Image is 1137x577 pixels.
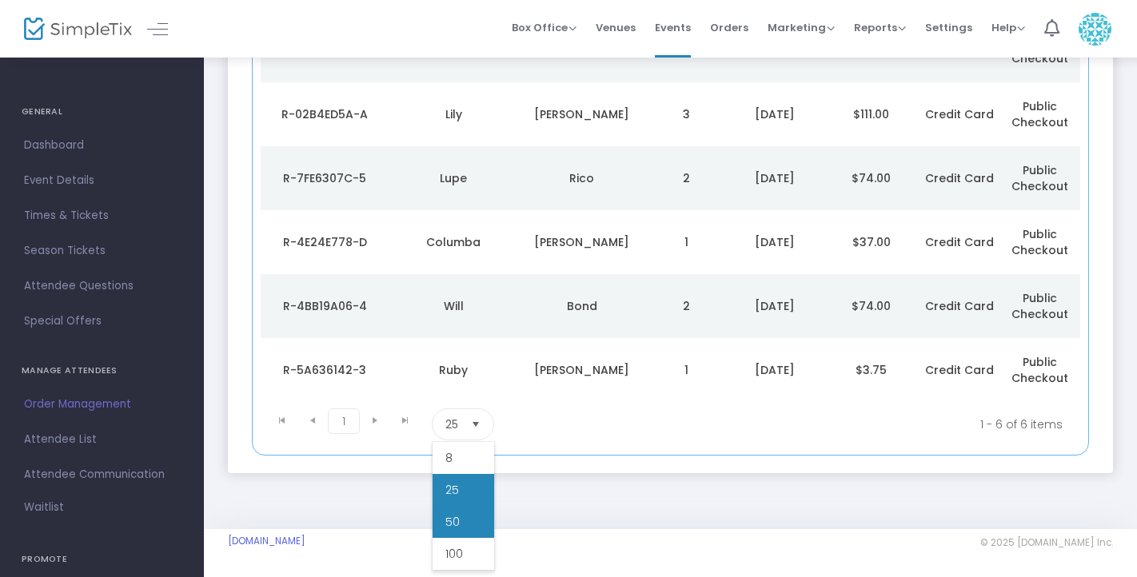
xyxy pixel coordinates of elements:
span: 25 [445,482,459,498]
span: Reports [854,20,906,35]
div: Ruby [393,362,514,378]
div: 8/20/2025 [731,106,820,122]
span: Help [991,20,1025,35]
span: Public Checkout [1011,162,1068,194]
td: $111.00 [823,82,920,146]
kendo-pager-info: 1 - 6 of 6 items [647,408,1063,440]
div: 8/13/2025 [731,362,820,378]
span: Attendee Questions [24,276,180,296]
span: Credit Card [925,362,994,378]
h4: MANAGE ATTENDEES [22,355,182,387]
span: Waitlist [24,499,64,515]
span: Venues [596,7,636,48]
span: 100 [445,546,463,562]
div: Columba [393,234,514,250]
span: Credit Card [925,106,994,122]
td: $74.00 [823,146,920,210]
div: R-4BB19A06-4 [265,298,385,314]
span: Attendee Communication [24,464,180,485]
span: Dashboard [24,135,180,156]
div: R-4E24E778-D [265,234,385,250]
div: R-5A636142-3 [265,362,385,378]
span: Events [655,7,691,48]
span: © 2025 [DOMAIN_NAME] Inc. [980,536,1113,549]
div: Morales [522,362,643,378]
div: Will [393,298,514,314]
td: $3.75 [823,338,920,402]
div: Bond [522,298,643,314]
div: Amoroso [522,106,643,122]
h4: PROMOTE [22,543,182,575]
span: Event Details [24,170,180,191]
span: 25 [445,416,458,432]
button: Select [465,409,487,440]
td: 2 [646,274,726,338]
div: Lily [393,106,514,122]
td: 2 [646,146,726,210]
span: Orders [710,7,748,48]
td: 3 [646,82,726,146]
div: R-02B4ED5A-A [265,106,385,122]
span: Special Offers [24,311,180,332]
span: 8 [445,450,453,466]
span: Season Tickets [24,241,180,261]
td: $74.00 [823,274,920,338]
div: Lupe [393,170,514,186]
span: Order Management [24,394,180,415]
span: Page 1 [328,408,360,434]
a: [DOMAIN_NAME] [228,535,305,547]
div: 8/17/2025 [731,234,820,250]
td: 1 [646,210,726,274]
span: Public Checkout [1011,226,1068,258]
div: R-7FE6307C-5 [265,170,385,186]
span: Marketing [768,20,835,35]
span: Times & Tickets [24,205,180,226]
span: Credit Card [925,234,994,250]
td: 1 [646,338,726,402]
span: Credit Card [925,298,994,314]
div: Rico [522,170,643,186]
div: Robledo [522,234,643,250]
span: Public Checkout [1011,290,1068,322]
span: Credit Card [925,170,994,186]
span: Attendee List [24,429,180,450]
span: Public Checkout [1011,354,1068,386]
span: Public Checkout [1011,98,1068,130]
h4: GENERAL [22,96,182,128]
div: 8/19/2025 [731,170,820,186]
span: Settings [925,7,972,48]
div: 8/13/2025 [731,298,820,314]
span: 50 [445,514,460,530]
td: $37.00 [823,210,920,274]
span: Box Office [512,20,576,35]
